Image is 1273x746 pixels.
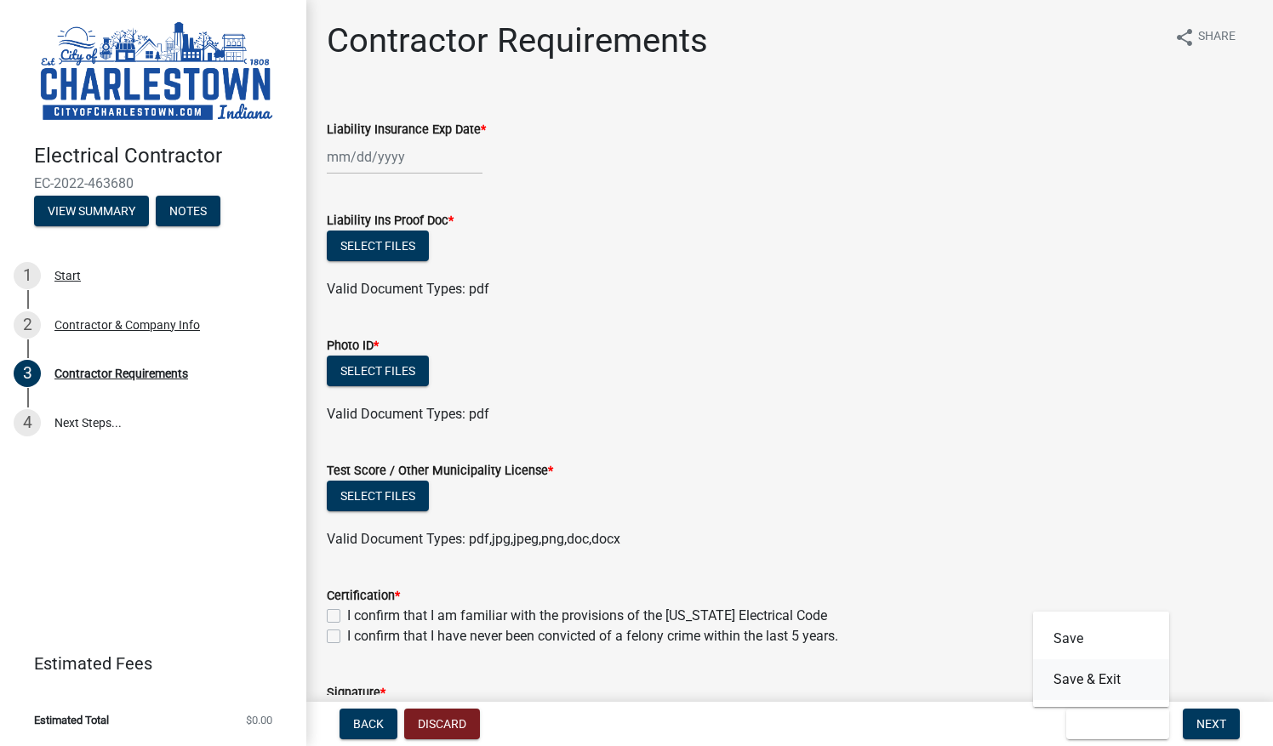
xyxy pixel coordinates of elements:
[327,231,429,261] button: Select files
[327,465,553,477] label: Test Score / Other Municipality License
[34,205,149,219] wm-modal-confirm: Summary
[340,709,397,739] button: Back
[34,175,272,191] span: EC-2022-463680
[353,717,384,731] span: Back
[156,196,220,226] button: Notes
[1198,27,1236,48] span: Share
[54,367,188,379] div: Contractor Requirements
[327,20,708,61] h1: Contractor Requirements
[1066,709,1169,739] button: Save & Exit
[327,590,400,602] label: Certification
[14,360,41,387] div: 3
[54,319,200,331] div: Contractor & Company Info
[327,140,482,174] input: mm/dd/yyyy
[327,687,385,699] label: Signature
[54,270,81,282] div: Start
[1183,709,1240,739] button: Next
[327,356,429,386] button: Select files
[327,531,620,547] span: Valid Document Types: pdf,jpg,jpeg,png,doc,docx
[327,215,454,227] label: Liability Ins Proof Doc
[14,409,41,436] div: 4
[246,715,272,726] span: $0.00
[14,262,41,289] div: 1
[34,196,149,226] button: View Summary
[14,646,279,681] a: Estimated Fees
[14,311,41,339] div: 2
[1080,717,1145,731] span: Save & Exit
[327,124,486,136] label: Liability Insurance Exp Date
[1033,618,1169,659] button: Save
[327,406,489,422] span: Valid Document Types: pdf
[404,709,480,739] button: Discard
[34,715,109,726] span: Estimated Total
[34,18,279,126] img: City of Charlestown, Indiana
[1174,27,1195,48] i: share
[34,144,293,168] h4: Electrical Contractor
[1033,659,1169,700] button: Save & Exit
[1161,20,1249,54] button: shareShare
[347,606,827,626] label: I confirm that I am familiar with the provisions of the [US_STATE] Electrical Code
[327,481,429,511] button: Select files
[327,340,379,352] label: Photo ID
[327,281,489,297] span: Valid Document Types: pdf
[347,626,838,646] label: I confirm that I have never been convicted of a felony crime within the last 5 years.
[1033,612,1169,707] div: Save & Exit
[156,205,220,219] wm-modal-confirm: Notes
[1196,717,1226,731] span: Next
